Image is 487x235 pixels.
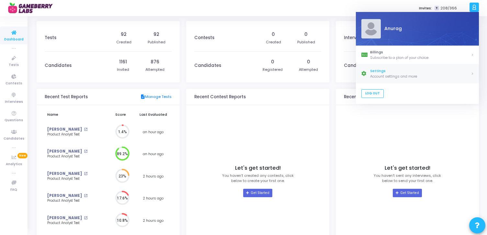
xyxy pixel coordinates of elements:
div: 92 [121,31,127,38]
div: Product Analyst Test [47,176,97,181]
mat-icon: open_in_new [84,150,87,153]
a: BillingsSubscribe to a plan of your choice [356,46,479,64]
span: T [435,6,439,11]
a: [PERSON_NAME] [47,215,82,221]
th: Score [107,108,135,121]
div: 0 [307,59,310,65]
div: Settings [370,69,471,74]
h3: Recent Test Reports [45,94,88,100]
h4: Let's get started! [385,165,430,171]
a: [PERSON_NAME] [47,171,82,176]
div: Attempted [145,67,164,72]
div: Created [116,39,131,45]
a: Get Started [243,189,272,197]
span: Contests [6,81,22,86]
a: Get Started [393,189,422,197]
h3: Recent Interview Reports [344,94,397,100]
div: 0 [304,31,308,38]
a: [PERSON_NAME] [47,127,82,132]
a: [PERSON_NAME] [47,149,82,154]
div: Product Analyst Test [47,154,97,159]
td: 2 hours ago [135,187,172,209]
span: 208/366 [440,5,457,11]
mat-icon: description [140,94,145,100]
p: You haven’t sent any interviews, click below to send your first one. [374,173,441,184]
span: Questions [5,118,23,123]
th: Last Evaluated [135,108,172,121]
div: 876 [151,59,159,65]
mat-icon: open_in_new [84,128,87,131]
div: Attempted [299,67,318,72]
div: Account settings and more [370,74,471,79]
img: logo [8,2,57,15]
h3: Candidates [344,63,371,68]
div: 92 [153,31,159,38]
div: Registered [263,67,283,72]
h3: Candidates [45,63,72,68]
span: New [17,153,28,158]
td: 2 hours ago [135,209,172,232]
span: Interviews [5,99,23,105]
mat-icon: open_in_new [84,194,87,198]
div: Published [297,39,315,45]
td: 2 hours ago [135,165,172,187]
div: 0 [272,31,275,38]
td: an hour ago [135,143,172,165]
div: Created [266,39,281,45]
h3: Tests [45,35,56,40]
img: Profile Picture [361,19,380,38]
a: Manage Tests [140,94,172,100]
div: Subscribe to a plan of your choice [370,55,471,60]
h3: Interviews [344,35,366,40]
div: Published [148,39,165,45]
span: FAQ [10,187,17,193]
div: Product Analyst Test [47,198,97,203]
div: Product Analyst Test [47,221,97,226]
div: Billings [370,49,471,55]
h4: Let's get started! [235,165,281,171]
p: You haven’t created any contests, click below to create your first one. [222,173,294,184]
div: 1161 [119,59,127,65]
td: an hour ago [135,121,172,143]
a: SettingsAccount settings and more [356,64,479,83]
th: Name [45,108,107,121]
a: [PERSON_NAME] [47,193,82,198]
span: Tests [9,62,19,68]
span: Analytics [6,162,22,167]
mat-icon: open_in_new [84,172,87,176]
div: Anurag [380,26,473,32]
h3: Contests [194,35,214,40]
span: Dashboard [4,37,24,42]
label: Invites: [419,5,432,11]
div: 0 [271,59,274,65]
h3: Recent Contest Reports [194,94,246,100]
h3: Candidates [194,63,221,68]
div: Invited [117,67,129,72]
a: Log Out [361,89,383,98]
div: Product Analyst Test [47,132,97,137]
span: Candidates [4,136,24,142]
mat-icon: open_in_new [84,216,87,220]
